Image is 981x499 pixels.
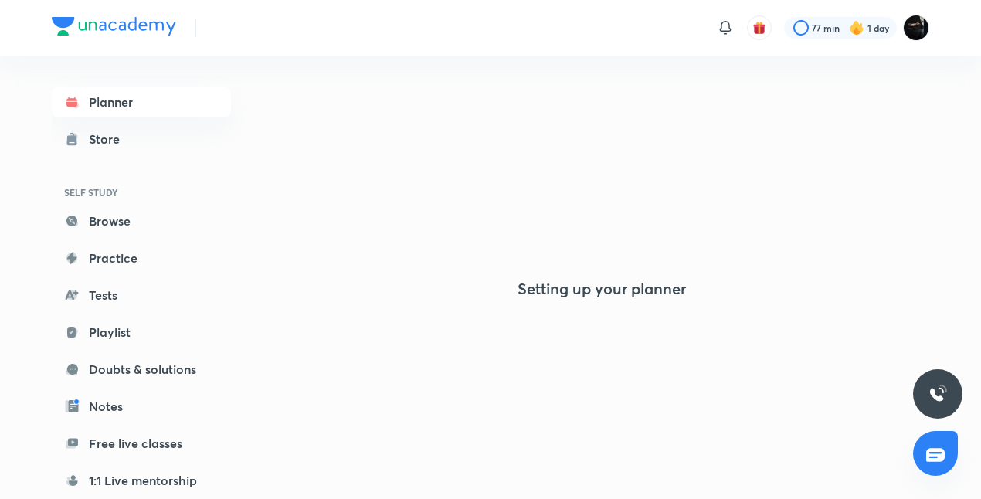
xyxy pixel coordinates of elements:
a: Tests [52,280,231,311]
img: Shabnam Shah [903,15,929,41]
h6: SELF STUDY [52,179,231,205]
a: Playlist [52,317,231,348]
a: Free live classes [52,428,231,459]
h4: Setting up your planner [518,280,686,298]
div: Store [89,130,129,148]
a: Notes [52,391,231,422]
img: ttu [928,385,947,403]
a: Company Logo [52,17,176,39]
img: Company Logo [52,17,176,36]
a: Practice [52,243,231,273]
a: 1:1 Live mentorship [52,465,231,496]
a: Planner [52,87,231,117]
a: Store [52,124,231,154]
img: streak [849,20,864,36]
button: avatar [747,15,772,40]
a: Doubts & solutions [52,354,231,385]
img: avatar [752,21,766,35]
a: Browse [52,205,231,236]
